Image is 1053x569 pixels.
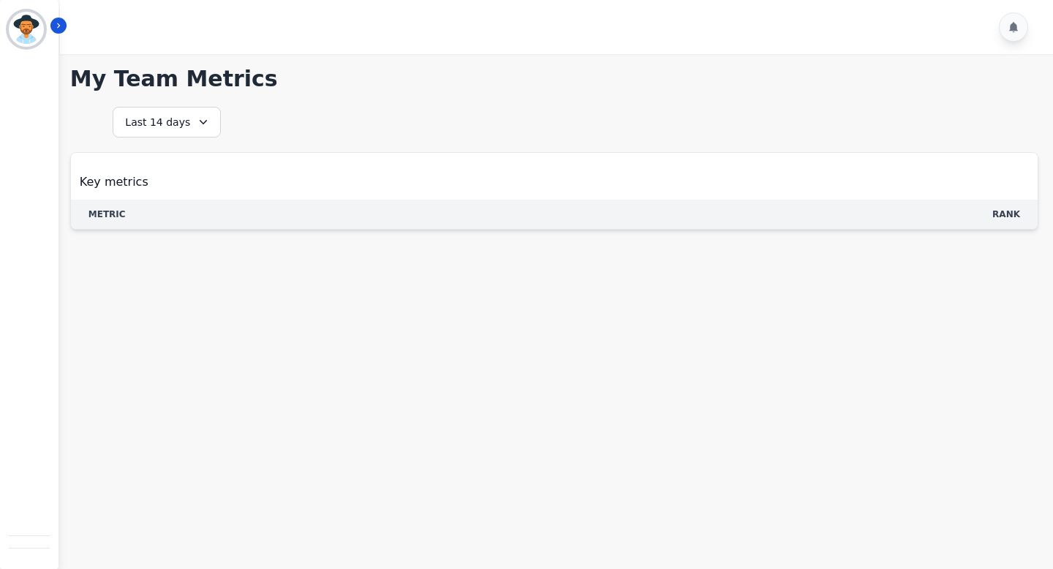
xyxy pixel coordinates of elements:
[975,200,1038,229] th: RANK
[71,200,167,229] th: METRIC
[9,12,44,47] img: Bordered avatar
[80,173,148,191] span: Key metrics
[113,107,221,137] div: Last 14 days
[70,66,1038,92] h1: My Team Metrics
